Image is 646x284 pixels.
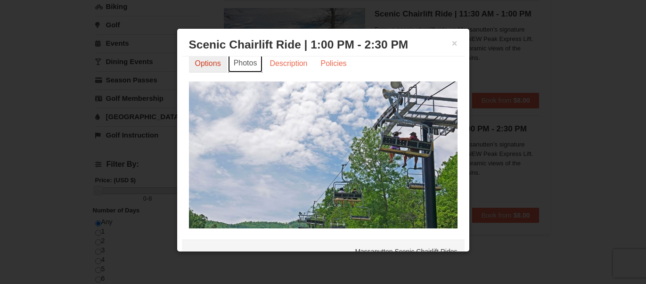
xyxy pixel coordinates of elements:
[189,81,458,228] img: 24896431-9-664d1467.jpg
[314,55,352,73] a: Policies
[452,39,458,48] button: ×
[189,38,458,52] h3: Scenic Chairlift Ride | 1:00 PM - 2:30 PM
[189,55,227,73] a: Options
[182,240,465,263] div: Massanutten Scenic Chairlift Rides
[263,55,313,73] a: Description
[228,55,263,73] a: Photos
